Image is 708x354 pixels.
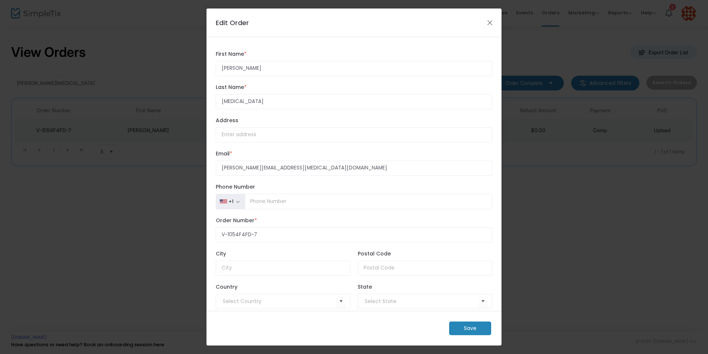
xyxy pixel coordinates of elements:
button: Select [336,294,346,309]
label: Postal Code [358,250,492,258]
label: Email [216,150,492,158]
input: Enter email [216,161,492,176]
div: +1 [229,199,233,205]
input: Phone Number [245,194,492,209]
input: Enter address [216,127,492,142]
input: City [216,261,350,276]
button: Close [485,18,495,27]
label: City [216,250,350,258]
input: Enter last name [216,94,492,109]
label: Address [216,117,492,124]
label: State [358,283,492,291]
input: Postal Code [358,261,492,276]
button: +1 [216,194,245,209]
m-button: Save [449,322,491,335]
label: Last Name [216,83,492,91]
input: Enter first name [216,61,492,76]
button: Select [478,294,488,309]
input: NO DATA FOUND [365,298,478,305]
label: Country [216,283,350,291]
label: Phone Number [216,183,492,191]
label: Order Number [216,217,492,224]
h4: Edit Order [216,18,249,28]
label: First Name [216,50,492,58]
input: Enter Order Number [216,227,492,243]
input: Select Country [223,298,336,305]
